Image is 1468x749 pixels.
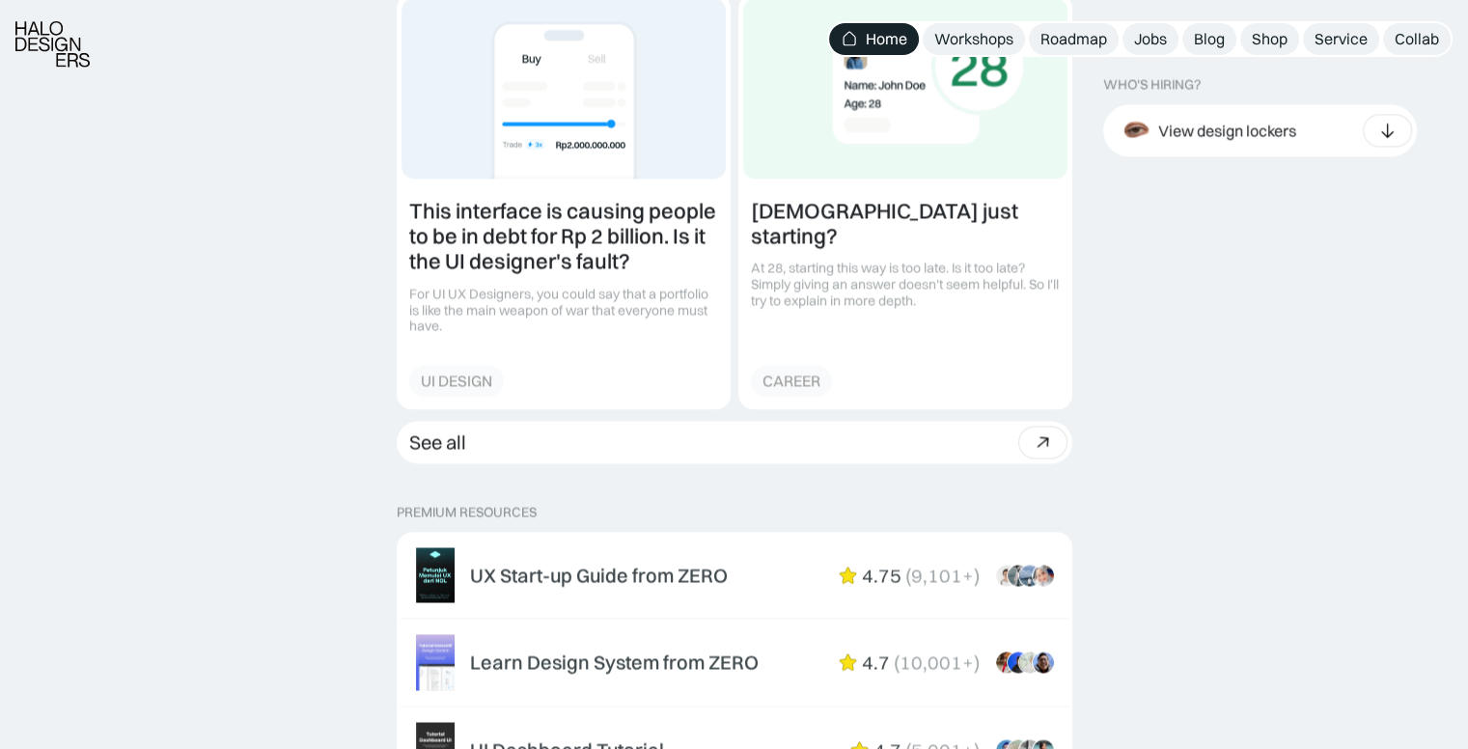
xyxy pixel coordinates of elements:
font: ( [905,563,911,587]
font: UX Start-up Guide from ZERO [470,563,728,587]
font: 4.7 [862,650,890,674]
font: Jobs [1134,29,1167,48]
a: Roadmap [1029,23,1119,55]
font: Blog [1194,29,1225,48]
font: ) [974,650,980,674]
font: ) [974,563,980,587]
a: Jobs [1122,23,1178,55]
font: 9,101+ [911,563,974,587]
a: Shop [1240,23,1299,55]
font: See all [409,430,466,454]
a: Service [1303,23,1379,55]
font: Roadmap [1040,29,1107,48]
font: 10,001+ [900,650,974,674]
a: Learn Design System from ZERO4.7(10,001+) [401,623,1068,702]
font: View design lockers [1158,121,1296,140]
font: WHO'S HIRING? [1103,76,1201,94]
font: Collab [1395,29,1439,48]
font: Learn Design System from ZERO [470,650,759,674]
font: Shop [1252,29,1288,48]
font: Home [866,29,907,48]
a: Workshops [923,23,1025,55]
font: 4.75 [862,563,901,587]
a: Home [829,23,919,55]
font: PREMIUM RESOURCES [397,503,537,520]
font: Service [1315,29,1368,48]
a: See all [397,421,1072,463]
a: Collab [1383,23,1451,55]
a: UX Start-up Guide from ZERO4.75(9,101+) [401,536,1068,615]
font: ( [894,650,900,674]
font: Workshops [934,29,1013,48]
a: Blog [1182,23,1236,55]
